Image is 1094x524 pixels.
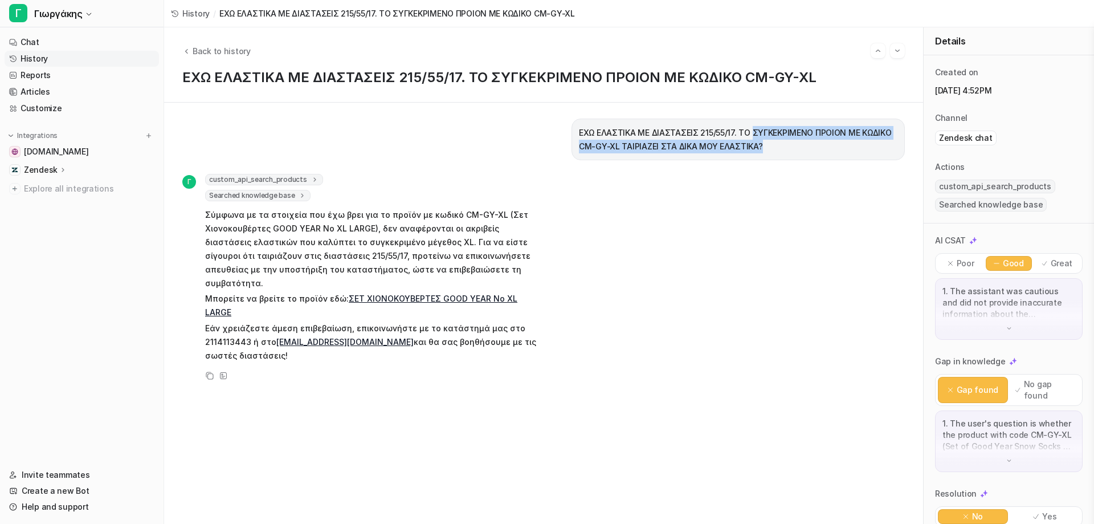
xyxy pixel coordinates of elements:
[11,148,18,155] img: oil-stores.gr
[193,45,251,57] span: Back to history
[24,164,58,176] p: Zendesk
[205,322,538,363] p: Εάν χρειάζεστε άμεση επιβεβαίωση, επικοινωνήστε με το κατάστημά μας στο 2114113443 ή στο και θα σ...
[9,4,27,22] span: Γ
[935,112,968,124] p: Channel
[205,190,311,201] span: Searched knowledge base
[957,384,998,396] p: Gap found
[213,7,216,19] span: /
[1003,258,1024,269] p: Good
[1051,258,1073,269] p: Great
[171,7,210,19] a: History
[5,51,159,67] a: History
[205,208,538,290] p: Σύμφωνα με τα στοιχεία που έχω βρει για το προϊόν με κωδικό CM-GY-XL (Σετ Χιονοκουβέρτες GOOD YEA...
[935,67,978,78] p: Created on
[942,418,1075,452] p: 1. The user's question is whether the product with code CM-GY-XL (Set of Good Year Snow Socks No ...
[957,258,974,269] p: Poor
[935,488,977,499] p: Resolution
[935,198,1047,212] span: Searched knowledge base
[5,84,159,100] a: Articles
[935,161,965,173] p: Actions
[935,356,1006,367] p: Gap in knowledge
[972,511,983,522] p: No
[935,180,1055,193] span: custom_api_search_products
[935,235,966,246] p: AI CSAT
[182,70,905,86] h1: ΕΧΩ ΕΛΑΣΤΙΚΑ ΜΕ ΔΙΑΣΤΑΣΕΙΣ 215/55/17. ΤΟ ΣΥΓΚΕΚΡΙΜΕΝΟ ΠΡΟΙΟΝ ΜΕ ΚΩΔΙΚΟ CM-GY-XL
[5,181,159,197] a: Explore all integrations
[276,337,414,347] a: [EMAIL_ADDRESS][DOMAIN_NAME]
[5,144,159,160] a: oil-stores.gr[DOMAIN_NAME]
[34,6,82,22] span: Γιωργάκης
[1005,457,1013,465] img: down-arrow
[579,126,897,153] p: ΕΧΩ ΕΛΑΣΤΙΚΑ ΜΕ ΔΙΑΣΤΑΣΕΙΣ 215/55/17. ΤΟ ΣΥΓΚΕΚΡΙΜΕΝΟ ΠΡΟΙΟΝ ΜΕ ΚΩΔΙΚΟ CM-GY-XL ΤΑΙΡΙΑΖΕΙ ΣΤΑ ΔΙΚ...
[5,130,61,141] button: Integrations
[942,286,1075,320] p: 1. The assistant was cautious and did not provide inaccurate information about the compatibility ...
[1042,511,1056,522] p: Yes
[145,132,153,140] img: menu_add.svg
[182,7,210,19] span: History
[5,467,159,483] a: Invite teammates
[9,183,21,194] img: explore all integrations
[182,175,196,189] span: Γ
[5,34,159,50] a: Chat
[24,180,154,198] span: Explore all integrations
[874,46,882,56] img: Previous session
[5,67,159,83] a: Reports
[219,7,575,19] span: ΕΧΩ ΕΛΑΣΤΙΚΑ ΜΕ ΔΙΑΣΤΑΣΕΙΣ 215/55/17. ΤΟ ΣΥΓΚΕΚΡΙΜΕΝΟ ΠΡΟΙΟΝ ΜΕ ΚΩΔΙΚΟ CM-GY-XL
[924,27,1094,55] div: Details
[17,131,58,140] p: Integrations
[1005,324,1013,332] img: down-arrow
[871,43,885,58] button: Go to previous session
[7,132,15,140] img: expand menu
[182,45,251,57] button: Back to history
[5,483,159,499] a: Create a new Bot
[11,166,18,173] img: Zendesk
[890,43,905,58] button: Go to next session
[893,46,901,56] img: Next session
[5,100,159,116] a: Customize
[1024,379,1075,401] p: No gap found
[205,294,517,317] a: ΣΕΤ ΧΙΟΝΟΚΟΥΒΕΡΤΕΣ GOOD YEAR No XL LARGE
[24,146,88,157] span: [DOMAIN_NAME]
[205,174,323,185] span: custom_api_search_products
[939,132,993,144] p: Zendesk chat
[935,85,1083,96] p: [DATE] 4:52PM
[205,292,538,319] p: Μπορείτε να βρείτε το προϊόν εδώ:
[5,499,159,515] a: Help and support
